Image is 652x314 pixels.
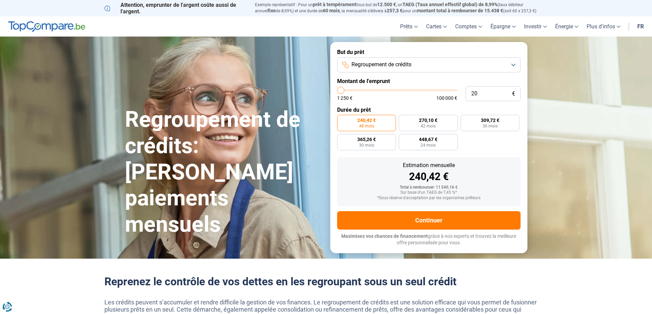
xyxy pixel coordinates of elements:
[583,16,625,37] a: Plus d'infos
[8,21,85,32] img: TopCompare
[125,107,322,238] h1: Regroupement de crédits: [PERSON_NAME] paiements mensuels
[422,16,451,37] a: Cartes
[359,124,374,128] span: 48 mois
[337,233,521,246] p: grâce à nos experts et trouvez la meilleure offre personnalisée pour vous.
[351,61,411,68] span: Regroupement de crédits
[520,16,551,37] a: Investir
[417,8,503,13] span: montant total à rembourser de 15.438 €
[377,2,396,7] span: 12.500 €
[343,190,515,195] div: Sur base d'un TAEG de 7,45 %*
[337,57,521,72] button: Regroupement de crédits
[633,16,648,37] a: fr
[436,96,457,100] span: 100 000 €
[337,96,353,100] span: 1 250 €
[419,118,437,123] span: 270,10 €
[104,275,548,288] h2: Reprenez le contrôle de vos dettes en les regroupant sous un seul crédit
[255,2,548,14] p: Exemple représentatif : Pour un tous but de , un (taux débiteur annuel de 8,99%) et une durée de ...
[337,49,521,55] label: But du prêt
[359,143,374,147] span: 30 mois
[402,2,498,7] span: TAEG (Taux annuel effectif global) de 8,99%
[341,233,428,239] span: Maximisez vos chances de financement
[483,124,498,128] span: 36 mois
[343,163,515,168] div: Estimation mensuelle
[343,185,515,190] div: Total à rembourser: 11 540,16 €
[313,2,356,7] span: prêt à tempérament
[396,16,422,37] a: Prêts
[387,8,402,13] span: 257,3 €
[343,172,515,182] div: 240,42 €
[419,137,437,142] span: 448,67 €
[357,137,376,142] span: 365,26 €
[337,211,521,230] button: Continuer
[268,8,276,13] span: fixe
[421,143,436,147] span: 24 mois
[343,196,515,201] div: *Sous réserve d'acceptation par les organismes prêteurs
[486,16,520,37] a: Épargne
[337,107,521,113] label: Durée du prêt
[357,118,376,123] span: 240,42 €
[551,16,583,37] a: Énergie
[512,91,515,97] span: €
[104,2,247,15] p: Attention, emprunter de l'argent coûte aussi de l'argent.
[421,124,436,128] span: 42 mois
[481,118,499,123] span: 309,72 €
[451,16,486,37] a: Comptes
[337,78,521,84] label: Montant de l'emprunt
[323,8,340,13] span: 60 mois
